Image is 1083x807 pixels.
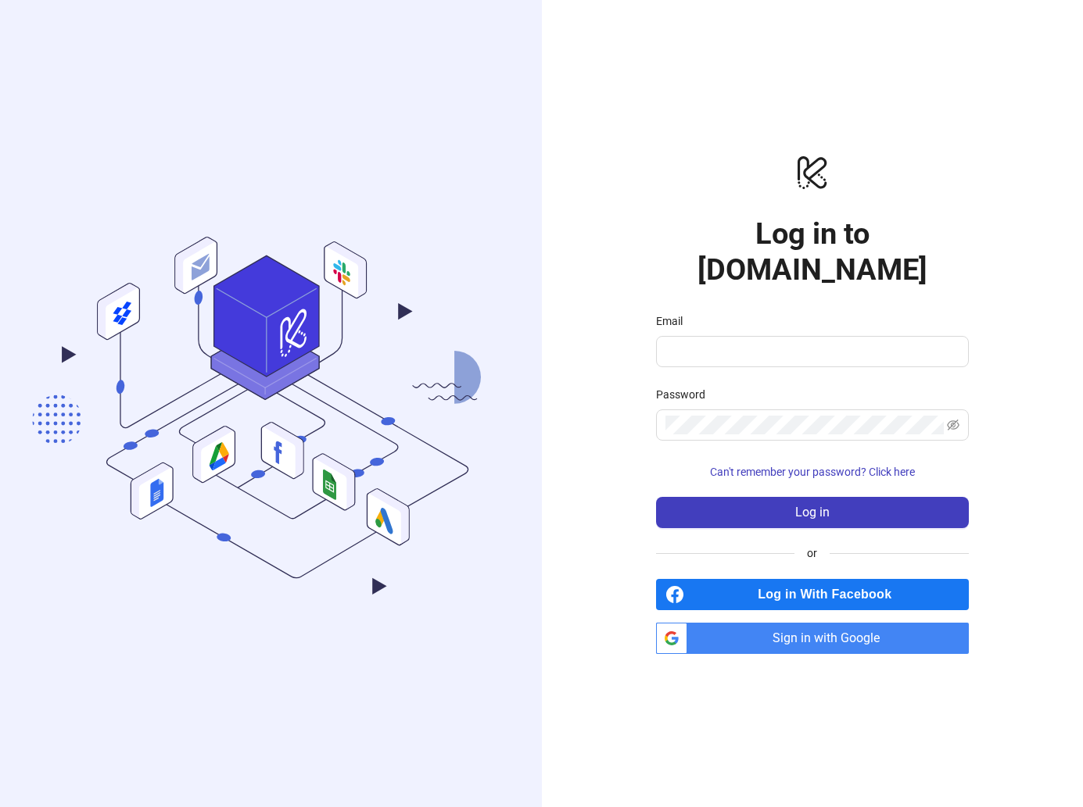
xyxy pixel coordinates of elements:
a: Sign in with Google [656,623,969,654]
span: eye-invisible [947,419,959,431]
input: Email [665,342,956,361]
input: Password [665,416,944,434]
span: Log in [795,505,830,520]
span: or [794,545,830,562]
span: Log in With Facebook [690,579,969,610]
span: Can't remember your password? Click here [710,466,915,478]
span: Sign in with Google [694,623,969,654]
h1: Log in to [DOMAIN_NAME] [656,216,969,287]
label: Password [656,386,715,403]
label: Email [656,312,693,330]
a: Can't remember your password? Click here [656,466,969,478]
button: Can't remember your password? Click here [656,459,969,484]
button: Log in [656,497,969,528]
a: Log in With Facebook [656,579,969,610]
